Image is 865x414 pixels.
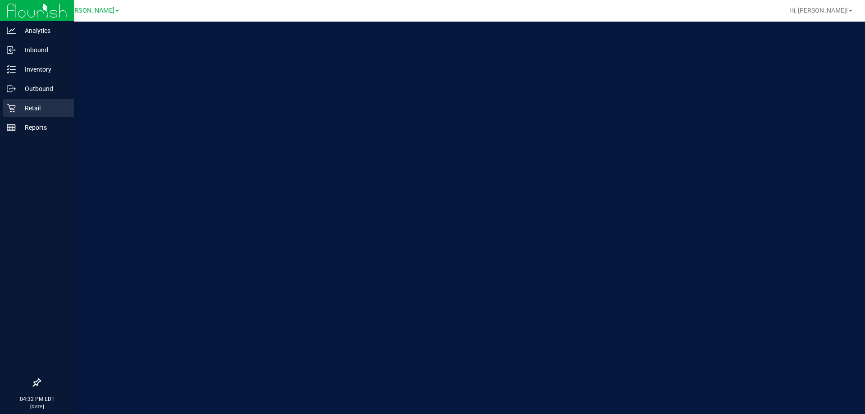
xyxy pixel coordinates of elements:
inline-svg: Outbound [7,84,16,93]
span: [PERSON_NAME] [65,7,114,14]
p: [DATE] [4,403,70,410]
inline-svg: Reports [7,123,16,132]
p: Inbound [16,45,70,55]
inline-svg: Retail [7,104,16,113]
p: Outbound [16,83,70,94]
span: Hi, [PERSON_NAME]! [789,7,848,14]
inline-svg: Inbound [7,45,16,55]
p: 04:32 PM EDT [4,395,70,403]
p: Reports [16,122,70,133]
p: Retail [16,103,70,114]
p: Inventory [16,64,70,75]
inline-svg: Inventory [7,65,16,74]
inline-svg: Analytics [7,26,16,35]
p: Analytics [16,25,70,36]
